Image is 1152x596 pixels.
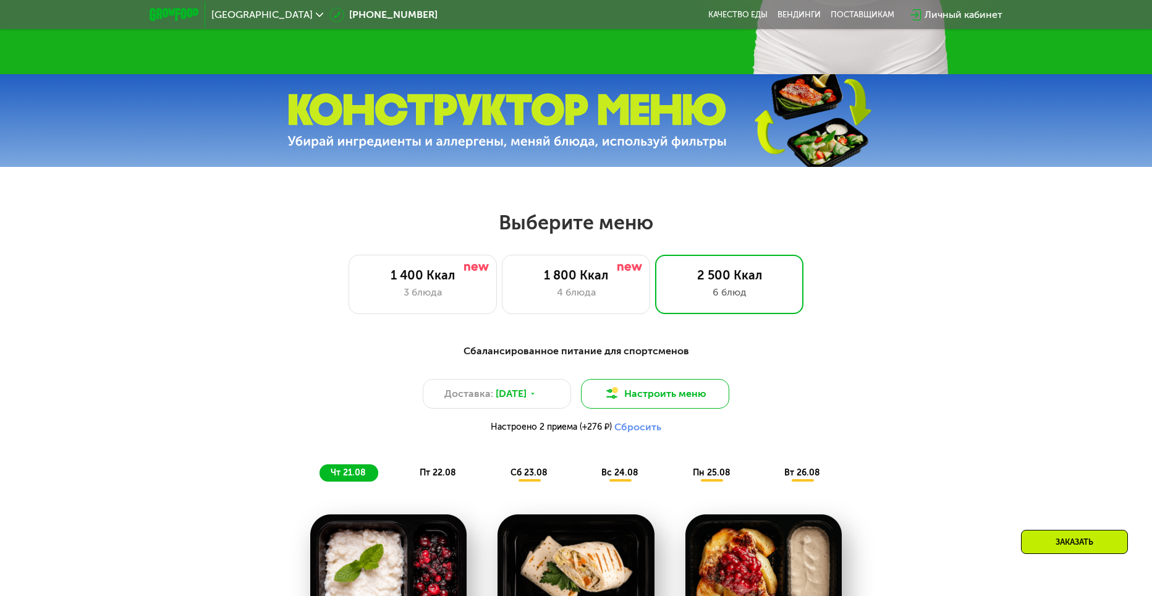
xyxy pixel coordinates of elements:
[515,268,637,283] div: 1 800 Ккал
[444,386,493,401] span: Доставка:
[331,467,366,478] span: чт 21.08
[210,344,942,359] div: Сбалансированное питание для спортсменов
[329,7,438,22] a: [PHONE_NUMBER]
[1021,530,1128,554] div: Заказать
[420,467,456,478] span: пт 22.08
[668,268,790,283] div: 2 500 Ккал
[581,379,729,409] button: Настроить меню
[614,421,661,433] button: Сбросить
[211,10,313,20] span: [GEOGRAPHIC_DATA]
[496,386,527,401] span: [DATE]
[693,467,731,478] span: пн 25.08
[784,467,820,478] span: вт 26.08
[510,467,548,478] span: сб 23.08
[601,467,638,478] span: вс 24.08
[831,10,894,20] div: поставщикам
[362,268,484,283] div: 1 400 Ккал
[925,7,1002,22] div: Личный кабинет
[362,285,484,300] div: 3 блюда
[515,285,637,300] div: 4 блюда
[668,285,790,300] div: 6 блюд
[491,423,612,432] span: Настроено 2 приема (+276 ₽)
[708,10,768,20] a: Качество еды
[40,210,1112,235] h2: Выберите меню
[777,10,821,20] a: Вендинги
